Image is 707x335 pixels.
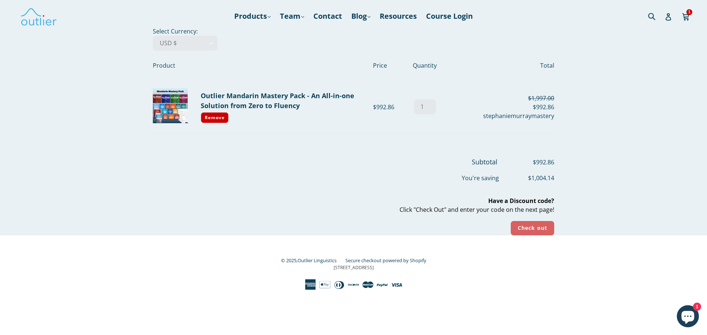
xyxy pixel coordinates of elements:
[345,257,426,264] a: Secure checkout powered by Shopify
[153,264,554,271] p: [STREET_ADDRESS]
[348,10,374,23] a: Blog
[153,51,373,80] th: Product
[443,103,554,111] div: $992.86
[373,51,406,80] th: Price
[153,88,188,123] img: Outlier Mandarin Mastery Pack - An All-in-one Solution from Zero to Fluency
[499,158,554,167] span: $992.86
[443,51,554,80] th: Total
[201,112,229,123] a: Remove
[422,10,476,23] a: Course Login
[201,91,354,110] a: Outlier Mandarin Mastery Pack - An All-in-one Solution from Zero to Fluency
[472,157,497,166] span: Subtotal
[20,6,57,27] img: Outlier Linguistics
[443,111,554,120] div: stephaniemurraymastery
[231,10,274,23] a: Products
[133,27,574,235] div: Select Currency:
[373,103,406,111] div: $992.86
[310,10,346,23] a: Contact
[488,197,554,205] b: Have a Discount code?
[298,257,337,264] a: Outlier Linguistics
[443,94,554,103] div: $1,997.00
[376,10,421,23] a: Resources
[499,174,554,182] span: $1,004.14
[511,221,554,235] input: Check out
[646,8,666,24] input: Search
[276,10,308,23] a: Team
[682,8,690,25] a: 1
[281,257,344,264] small: © 2025,
[406,51,443,80] th: Quantity
[675,305,701,329] inbox-online-store-chat: Shopify online store chat
[153,167,554,182] div: You're saving
[686,9,692,15] span: 1
[153,196,554,214] p: Click "Check Out" and enter your code on the next page!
